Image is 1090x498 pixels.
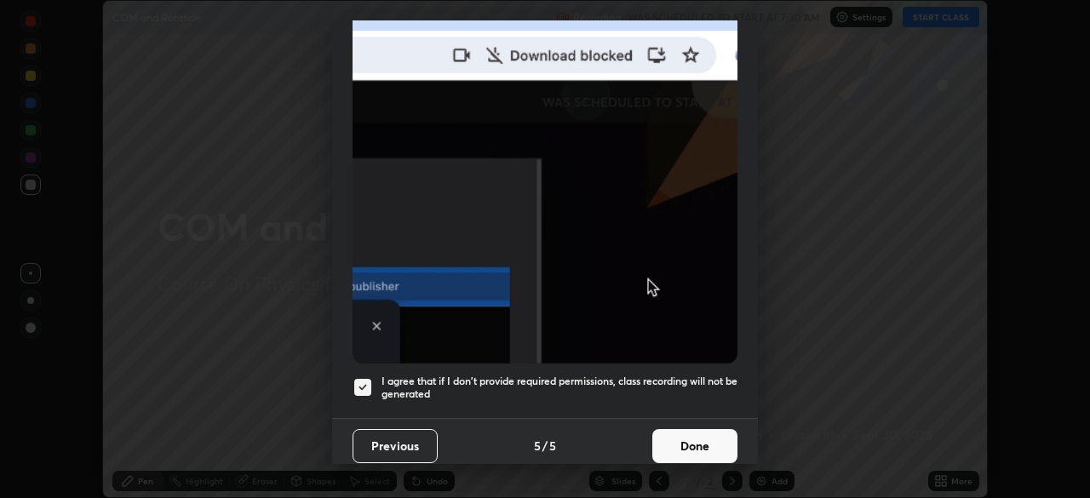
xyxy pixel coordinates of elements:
[652,429,737,463] button: Done
[549,437,556,455] h4: 5
[381,375,737,401] h5: I agree that if I don't provide required permissions, class recording will not be generated
[542,437,548,455] h4: /
[534,437,541,455] h4: 5
[353,429,438,463] button: Previous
